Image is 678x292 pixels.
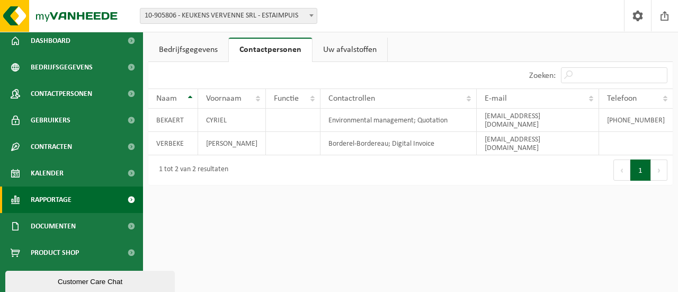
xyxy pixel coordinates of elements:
[477,109,599,132] td: [EMAIL_ADDRESS][DOMAIN_NAME]
[630,160,651,181] button: 1
[320,109,477,132] td: Environmental management; Quotation
[31,160,64,187] span: Kalender
[198,109,266,132] td: CYRIEL
[31,213,76,240] span: Documenten
[31,187,72,213] span: Rapportage
[485,94,507,103] span: E-mail
[599,109,673,132] td: [PHONE_NUMBER]
[156,94,177,103] span: Naam
[31,240,79,266] span: Product Shop
[140,8,317,23] span: 10-905806 - KEUKENS VERVENNE SRL - ESTAIMPUIS
[313,38,387,62] a: Uw afvalstoffen
[229,38,312,62] a: Contactpersonen
[148,132,198,155] td: VERBEKE
[274,94,299,103] span: Functie
[529,72,556,80] label: Zoeken:
[328,94,375,103] span: Contactrollen
[31,28,70,54] span: Dashboard
[607,94,637,103] span: Telefoon
[651,160,667,181] button: Next
[320,132,477,155] td: Borderel-Bordereau; Digital Invoice
[613,160,630,181] button: Previous
[206,94,242,103] span: Voornaam
[31,107,70,134] span: Gebruikers
[148,109,198,132] td: BEKAERT
[477,132,599,155] td: [EMAIL_ADDRESS][DOMAIN_NAME]
[31,54,93,81] span: Bedrijfsgegevens
[154,161,228,180] div: 1 tot 2 van 2 resultaten
[148,38,228,62] a: Bedrijfsgegevens
[5,269,177,292] iframe: chat widget
[31,81,92,107] span: Contactpersonen
[198,132,266,155] td: [PERSON_NAME]
[31,134,72,160] span: Contracten
[140,8,317,24] span: 10-905806 - KEUKENS VERVENNE SRL - ESTAIMPUIS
